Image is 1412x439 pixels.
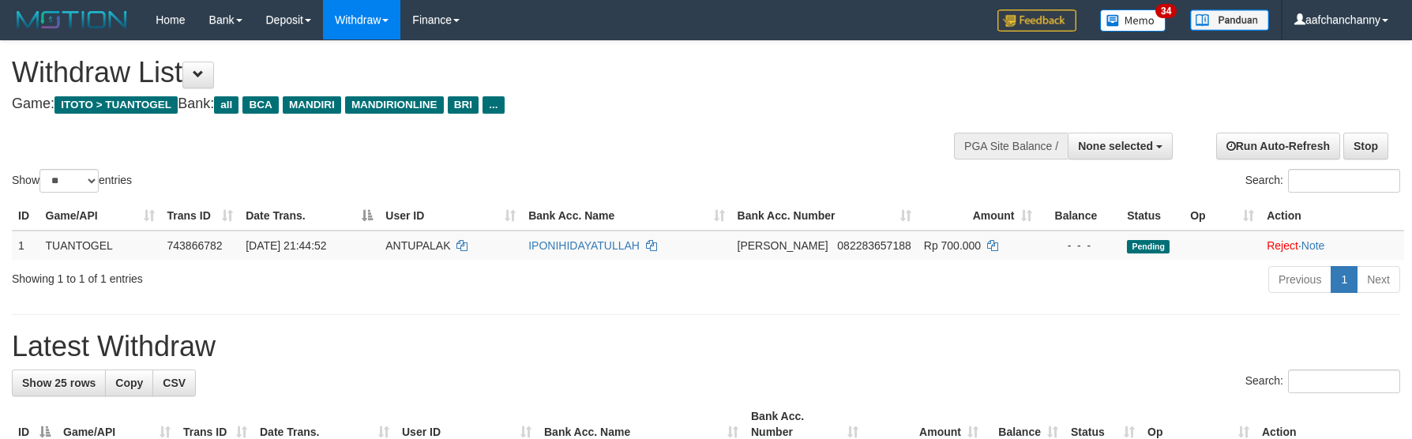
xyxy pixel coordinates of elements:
[12,231,39,260] td: 1
[115,377,143,389] span: Copy
[1357,266,1400,293] a: Next
[1078,140,1153,152] span: None selected
[924,239,981,252] span: Rp 700.000
[161,201,240,231] th: Trans ID: activate to sort column ascending
[1343,133,1388,159] a: Stop
[242,96,278,114] span: BCA
[1216,133,1340,159] a: Run Auto-Refresh
[483,96,504,114] span: ...
[345,96,444,114] span: MANDIRIONLINE
[522,201,730,231] th: Bank Acc. Name: activate to sort column ascending
[738,239,828,252] span: [PERSON_NAME]
[385,239,450,252] span: ANTUPALAK
[105,370,153,396] a: Copy
[1184,201,1260,231] th: Op: activate to sort column ascending
[1155,4,1177,18] span: 34
[12,57,926,88] h1: Withdraw List
[39,169,99,193] select: Showentries
[1268,266,1331,293] a: Previous
[12,201,39,231] th: ID
[163,377,186,389] span: CSV
[152,370,196,396] a: CSV
[1045,238,1115,253] div: - - -
[1121,201,1184,231] th: Status
[1288,370,1400,393] input: Search:
[1267,239,1298,252] a: Reject
[1190,9,1269,31] img: panduan.png
[528,239,640,252] a: IPONIHIDAYATULLAH
[12,370,106,396] a: Show 25 rows
[1260,231,1404,260] td: ·
[1301,239,1325,252] a: Note
[997,9,1076,32] img: Feedback.jpg
[918,201,1038,231] th: Amount: activate to sort column ascending
[12,331,1400,362] h1: Latest Withdraw
[246,239,326,252] span: [DATE] 21:44:52
[39,231,161,260] td: TUANTOGEL
[12,169,132,193] label: Show entries
[1127,240,1170,253] span: Pending
[1038,201,1121,231] th: Balance
[22,377,96,389] span: Show 25 rows
[54,96,178,114] span: ITOTO > TUANTOGEL
[1260,201,1404,231] th: Action
[837,239,911,252] span: Copy 082283657188 to clipboard
[1068,133,1173,159] button: None selected
[12,96,926,112] h4: Game: Bank:
[12,265,576,287] div: Showing 1 to 1 of 1 entries
[954,133,1068,159] div: PGA Site Balance /
[1245,370,1400,393] label: Search:
[214,96,238,114] span: all
[1331,266,1358,293] a: 1
[731,201,918,231] th: Bank Acc. Number: activate to sort column ascending
[283,96,341,114] span: MANDIRI
[167,239,223,252] span: 743866782
[1100,9,1166,32] img: Button%20Memo.svg
[448,96,479,114] span: BRI
[1245,169,1400,193] label: Search:
[1288,169,1400,193] input: Search:
[379,201,522,231] th: User ID: activate to sort column ascending
[12,8,132,32] img: MOTION_logo.png
[239,201,379,231] th: Date Trans.: activate to sort column descending
[39,201,161,231] th: Game/API: activate to sort column ascending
